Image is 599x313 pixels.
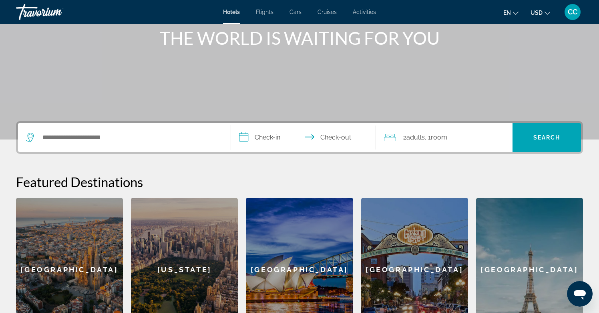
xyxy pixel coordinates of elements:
h1: THE WORLD IS WAITING FOR YOU [149,28,450,48]
h2: Featured Destinations [16,174,583,190]
button: Change currency [531,7,550,18]
a: Cars [289,9,302,15]
button: Search [513,123,581,152]
iframe: Button to launch messaging window [567,281,593,307]
span: Search [533,134,561,141]
a: Hotels [223,9,240,15]
button: Change language [503,7,519,18]
span: CC [568,8,577,16]
button: Travelers: 2 adults, 0 children [376,123,513,152]
a: Activities [353,9,376,15]
div: Search widget [18,123,581,152]
span: Adults [406,134,425,141]
button: Select check in and out date [231,123,376,152]
button: User Menu [562,4,583,20]
span: 2 [403,132,425,143]
span: , 1 [425,132,447,143]
a: Flights [256,9,273,15]
a: Travorium [16,2,96,22]
input: Search hotel destination [42,132,219,144]
span: USD [531,10,543,16]
span: en [503,10,511,16]
a: Cruises [318,9,337,15]
span: Room [431,134,447,141]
